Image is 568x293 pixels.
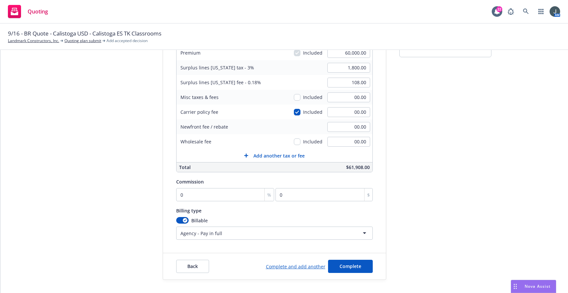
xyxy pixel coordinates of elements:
input: 0.00 [327,48,370,58]
div: Drag to move [511,280,519,293]
div: Billable [176,217,373,224]
span: Premium [180,50,201,56]
button: Back [176,260,209,273]
span: Quoting [28,9,48,14]
span: % [267,191,271,198]
span: Surplus lines [US_STATE] fee - 0.18% [180,79,261,85]
span: Included [303,109,322,115]
button: Nova Assist [511,280,556,293]
span: Total [179,164,191,170]
span: Nova Assist [525,283,551,289]
span: Surplus lines [US_STATE] tax - 3% [180,64,254,71]
input: 0.00 [327,122,370,132]
a: Quoting [5,2,51,21]
input: 0.00 [327,78,370,87]
span: Newfront fee / rebate [180,124,228,130]
a: Search [519,5,532,18]
span: Carrier policy fee [180,109,218,115]
input: 0.00 [327,137,370,147]
span: Complete [340,263,361,269]
span: Billing type [176,208,201,214]
div: 22 [496,6,502,12]
span: Back [187,263,198,269]
span: Wholesale fee [180,138,211,145]
span: Included [303,138,322,145]
span: Included [303,49,322,56]
a: Switch app [534,5,548,18]
span: Add another tax or fee [253,152,305,159]
span: Add accepted decision [106,38,148,44]
span: $ [367,191,370,198]
button: Complete [328,260,373,273]
button: Add another tax or fee [177,149,372,162]
input: 0.00 [327,107,370,117]
span: Commission [176,179,204,185]
input: 0.00 [327,92,370,102]
span: $61,908.00 [346,164,370,170]
span: Misc taxes & fees [180,94,219,100]
a: Complete and add another [266,263,325,270]
input: 0.00 [327,63,370,73]
a: Quoting plan submit [64,38,101,44]
a: Report a Bug [504,5,517,18]
span: 9/16 - BR Quote - Calistoga USD - Calistoga ES TK Classrooms [8,29,161,38]
a: Landmark Constructors, Inc. [8,38,59,44]
span: Included [303,94,322,101]
img: photo [550,6,560,17]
